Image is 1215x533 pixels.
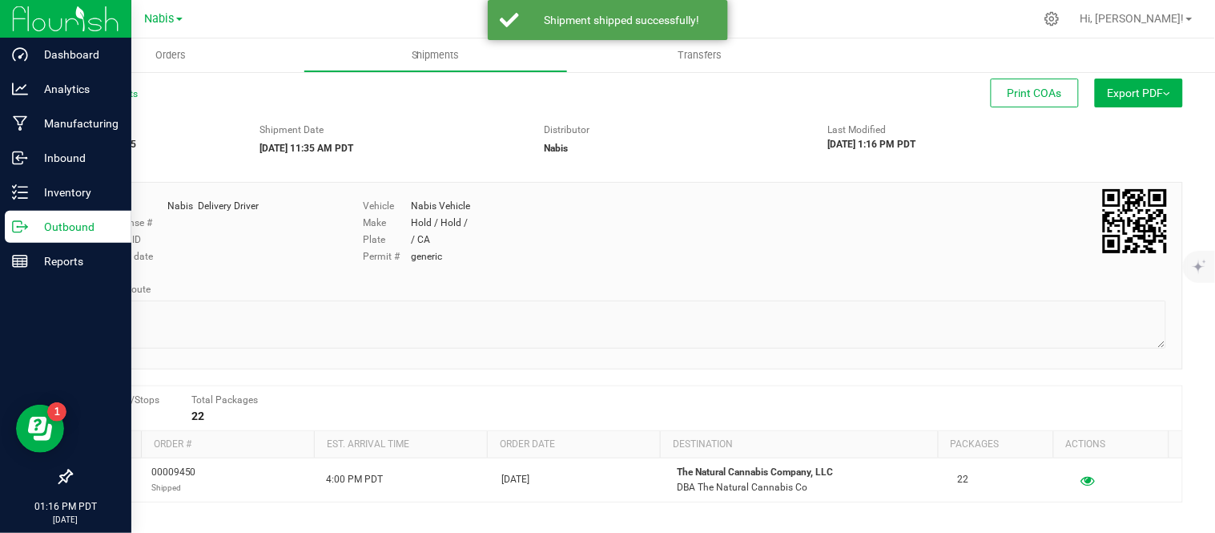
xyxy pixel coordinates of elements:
[1080,12,1185,25] span: Hi, [PERSON_NAME]!
[28,114,124,133] p: Manufacturing
[528,12,716,28] div: Shipment shipped successfully!
[28,45,124,64] p: Dashboard
[167,199,259,213] div: Nabis Delivery Driver
[390,48,481,63] span: Shipments
[411,249,442,264] div: generic
[1053,431,1169,458] th: Actions
[544,143,568,154] strong: Nabis
[363,249,411,264] label: Permit #
[991,79,1079,107] button: Print COAs
[828,123,887,137] label: Last Modified
[678,465,939,480] p: The Natural Cannabis Company, LLC
[657,48,744,63] span: Transfers
[141,431,314,458] th: Order #
[1095,79,1183,107] button: Export PDF
[12,81,28,97] inline-svg: Analytics
[1042,11,1062,26] div: Manage settings
[938,431,1053,458] th: Packages
[7,499,124,514] p: 01:16 PM PDT
[28,252,124,271] p: Reports
[7,514,124,526] p: [DATE]
[260,143,354,154] strong: [DATE] 11:35 AM PDT
[1103,189,1167,253] img: Scan me!
[411,216,468,230] div: Hold / Hold /
[191,410,204,422] strong: 22
[151,465,196,495] span: 00009450
[660,431,937,458] th: Destination
[12,46,28,63] inline-svg: Dashboard
[28,79,124,99] p: Analytics
[28,217,124,236] p: Outbound
[568,38,833,72] a: Transfers
[70,123,236,137] span: Shipment #
[12,115,28,131] inline-svg: Manufacturing
[1108,87,1170,99] span: Export PDF
[678,480,939,495] p: DBA The Natural Cannabis Co
[502,472,530,487] span: [DATE]
[151,480,196,495] p: Shipped
[828,139,916,150] strong: [DATE] 1:16 PM PDT
[12,219,28,235] inline-svg: Outbound
[1008,87,1062,99] span: Print COAs
[958,472,969,487] span: 22
[363,199,411,213] label: Vehicle
[411,199,470,213] div: Nabis Vehicle
[411,232,430,247] div: / CA
[314,431,487,458] th: Est. arrival time
[47,402,66,422] iframe: Resource center unread badge
[363,216,411,230] label: Make
[145,12,175,26] span: Nabis
[487,431,660,458] th: Order date
[12,253,28,269] inline-svg: Reports
[38,38,304,72] a: Orders
[28,183,124,202] p: Inventory
[191,394,258,406] span: Total Packages
[12,150,28,166] inline-svg: Inbound
[134,48,207,63] span: Orders
[327,472,384,487] span: 4:00 PM PDT
[16,405,64,453] iframe: Resource center
[260,123,324,137] label: Shipment Date
[363,232,411,247] label: Plate
[28,148,124,168] p: Inbound
[544,123,589,137] label: Distributor
[304,38,569,72] a: Shipments
[1103,189,1167,253] qrcode: 20250915-005
[12,184,28,200] inline-svg: Inventory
